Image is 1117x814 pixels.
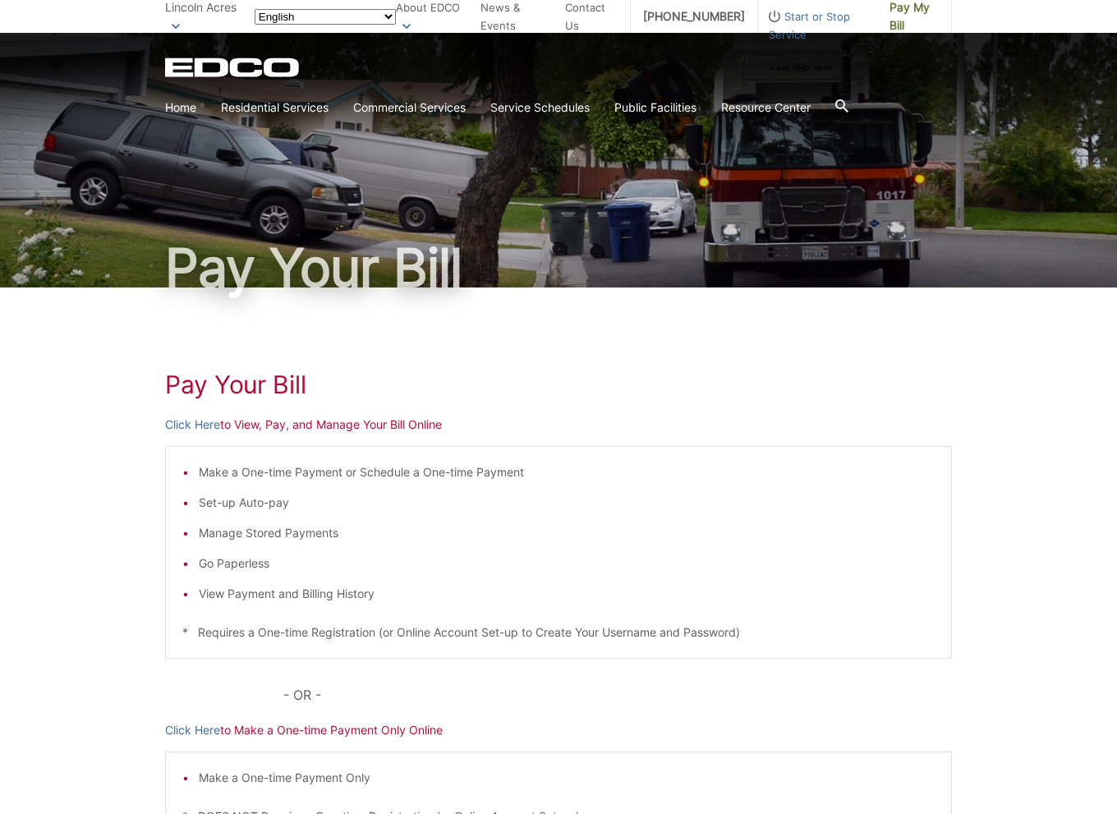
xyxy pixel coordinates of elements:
[199,585,935,603] li: View Payment and Billing History
[165,370,952,399] h1: Pay Your Bill
[199,524,935,542] li: Manage Stored Payments
[199,554,935,573] li: Go Paperless
[353,99,466,117] a: Commercial Services
[721,99,811,117] a: Resource Center
[182,623,935,642] p: * Requires a One-time Registration (or Online Account Set-up to Create Your Username and Password)
[199,494,935,512] li: Set-up Auto-pay
[255,9,396,25] select: Select a language
[199,769,935,787] li: Make a One-time Payment Only
[165,416,220,434] a: Click Here
[165,99,196,117] a: Home
[165,721,220,739] a: Click Here
[490,99,590,117] a: Service Schedules
[165,416,952,434] p: to View, Pay, and Manage Your Bill Online
[165,57,301,77] a: EDCD logo. Return to the homepage.
[165,241,952,294] h1: Pay Your Bill
[283,683,952,706] p: - OR -
[199,463,935,481] li: Make a One-time Payment or Schedule a One-time Payment
[614,99,696,117] a: Public Facilities
[165,721,952,739] p: to Make a One-time Payment Only Online
[221,99,329,117] a: Residential Services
